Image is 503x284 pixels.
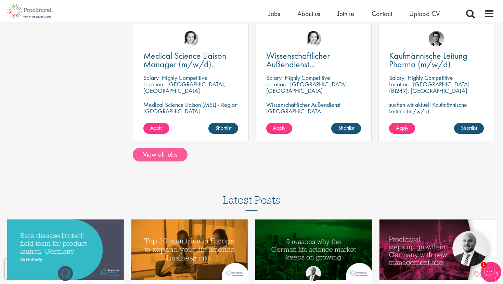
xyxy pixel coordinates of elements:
span: Location: [266,80,287,88]
span: Apply [396,124,408,131]
span: Location: [389,80,410,88]
p: Wissenschaftlicher Außendienst [GEOGRAPHIC_DATA] [266,101,361,114]
span: Location: [143,80,164,88]
a: Link to a post [379,219,496,280]
a: Apply [266,123,292,134]
img: Hutan Fatemi joins Proclinical Germany [379,219,496,281]
a: About us [297,9,320,18]
a: Upload CV [409,9,440,18]
p: [GEOGRAPHIC_DATA], [GEOGRAPHIC_DATA] [266,80,348,95]
span: Salary [143,74,159,82]
a: Kaufmännische Leitung Pharma (m/w/d) [389,52,484,69]
p: Medical Science Liaison (MSL) - Region [GEOGRAPHIC_DATA] [143,101,238,114]
img: Top 10 countries in Europe for life science companies [131,219,248,280]
a: Shortlist [208,123,238,134]
p: Highly Competitive [162,74,207,82]
p: [GEOGRAPHIC_DATA], [GEOGRAPHIC_DATA] [143,80,225,95]
a: View all jobs [133,148,188,161]
span: Wissenschaftlicher Außendienst [GEOGRAPHIC_DATA] [266,50,349,79]
span: Salary [389,74,404,82]
a: Jobs [269,9,280,18]
a: Apply [143,123,169,134]
span: Kaufmännische Leitung Pharma (m/w/d) [389,50,467,70]
a: Wissenschaftlicher Außendienst [GEOGRAPHIC_DATA] [266,52,361,69]
span: Apply [273,124,285,131]
h3: Latest Posts [223,194,280,211]
p: [GEOGRAPHIC_DATA] (81249), [GEOGRAPHIC_DATA] [389,80,469,95]
a: Join us [337,9,354,18]
a: Shortlist [331,123,361,134]
img: Hutan Fatemi [306,266,321,281]
a: Contact [372,9,392,18]
img: German life science market [255,219,372,280]
p: Highly Competitive [408,74,453,82]
span: Salary [266,74,282,82]
a: Link to a post [7,219,124,280]
img: Max Slevogt [429,31,444,46]
span: Apply [150,124,163,131]
a: Link to a post [255,219,372,280]
a: Link to a post [131,219,248,280]
span: 1 [481,262,487,268]
img: Chatbot [481,262,501,282]
img: Proclinical Staffing [58,266,73,281]
a: Apply [389,123,415,134]
img: Greta Prestel [306,31,321,46]
img: Greta Prestel [183,31,198,46]
a: Medical Science Liaison Manager (m/w/d) Nephrologie [143,52,238,69]
p: suchen wir aktuell Kaufmännische Leitung (m/w/d). [389,101,484,114]
span: Medical Science Liaison Manager (m/w/d) Nephrologie [143,50,226,79]
p: Highly Competitive [285,74,330,82]
a: Shortlist [454,123,484,134]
